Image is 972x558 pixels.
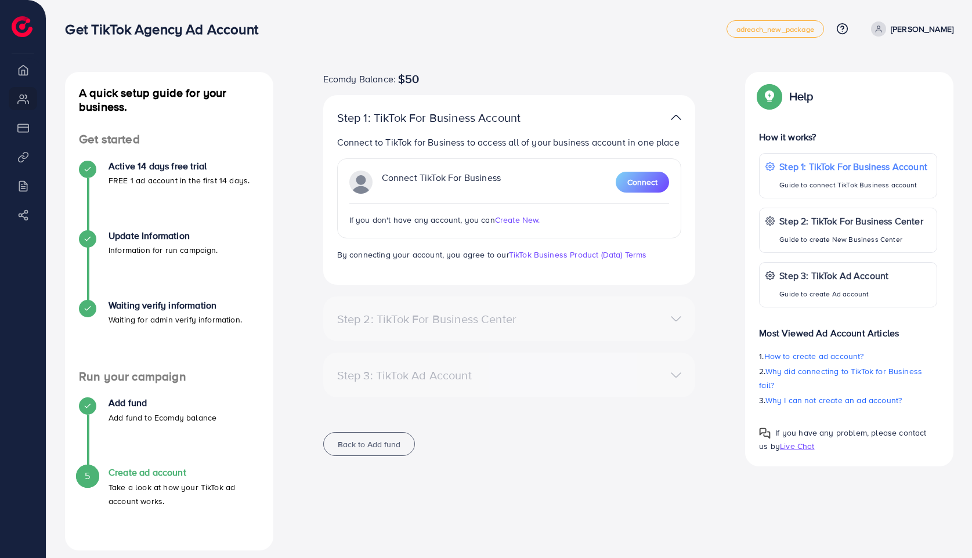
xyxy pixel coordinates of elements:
h4: Run your campaign [65,369,273,384]
a: adreach_new_package [727,20,824,38]
li: Create ad account [65,467,273,537]
p: By connecting your account, you agree to our [337,248,682,262]
img: Popup guide [759,427,771,439]
span: Create New. [495,214,540,226]
h4: Update Information [109,230,218,241]
p: Step 2: TikTok For Business Center [779,214,923,228]
li: Update Information [65,230,273,300]
p: 2. [759,364,937,392]
h3: Get TikTok Agency Ad Account [65,21,267,38]
p: 1. [759,349,937,363]
span: If you don't have any account, you can [349,214,495,226]
p: Step 3: TikTok Ad Account [779,269,888,282]
img: TikTok partner [671,109,681,126]
li: Waiting verify information [65,300,273,369]
p: Connect TikTok For Business [382,171,501,194]
span: Why I can not create an ad account? [765,394,902,406]
p: Waiting for admin verify information. [109,313,242,327]
h4: A quick setup guide for your business. [65,86,273,114]
p: Step 1: TikTok For Business Account [779,160,927,173]
h4: Active 14 days free trial [109,161,250,172]
p: Step 1: TikTok For Business Account [337,111,561,125]
h4: Add fund [109,397,216,408]
span: Live Chat [780,440,814,452]
p: Guide to create New Business Center [779,233,923,247]
p: FREE 1 ad account in the first 14 days. [109,173,250,187]
span: Connect [627,176,657,188]
p: Add fund to Ecomdy balance [109,411,216,425]
button: Back to Add fund [323,432,415,456]
p: Connect to TikTok for Business to access all of your business account in one place [337,135,682,149]
li: Add fund [65,397,273,467]
p: Take a look at how your TikTok ad account works. [109,480,259,508]
span: $50 [398,72,419,86]
span: How to create ad account? [764,350,864,362]
p: Guide to connect TikTok Business account [779,178,927,192]
h4: Waiting verify information [109,300,242,311]
a: TikTok Business Product (Data) Terms [509,249,647,260]
li: Active 14 days free trial [65,161,273,230]
img: logo [12,16,32,37]
p: 3. [759,393,937,407]
img: Popup guide [759,86,780,107]
a: [PERSON_NAME] [866,21,953,37]
span: Ecomdy Balance: [323,72,396,86]
span: Why did connecting to TikTok for Business fail? [759,365,922,391]
span: Back to Add fund [338,439,400,450]
h4: Create ad account [109,467,259,478]
span: 5 [85,469,90,483]
button: Connect [616,172,669,193]
h4: Get started [65,132,273,147]
p: Guide to create Ad account [779,287,888,301]
p: [PERSON_NAME] [891,22,953,36]
p: Information for run campaign. [109,243,218,257]
p: Help [789,89,814,103]
span: adreach_new_package [736,26,814,33]
span: If you have any problem, please contact us by [759,427,926,452]
p: Most Viewed Ad Account Articles [759,317,937,340]
p: How it works? [759,130,937,144]
img: TikTok partner [349,171,373,194]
